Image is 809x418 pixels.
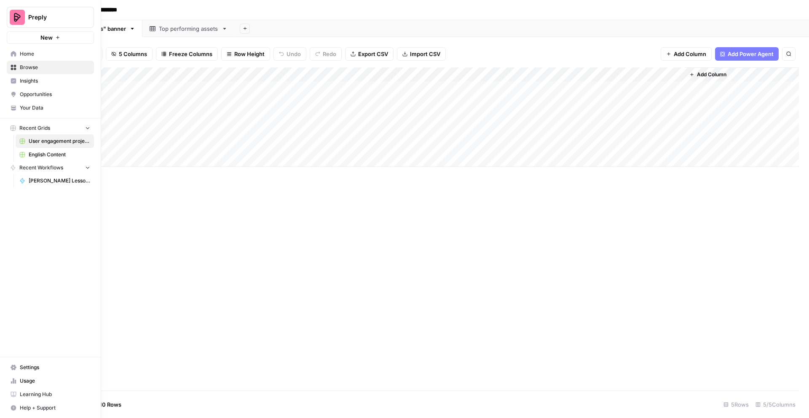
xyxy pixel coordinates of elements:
[674,50,706,58] span: Add Column
[20,364,90,371] span: Settings
[16,134,94,148] a: User engagement projects
[7,88,94,101] a: Opportunities
[16,174,94,188] a: [PERSON_NAME] Lesson Insights Insertion
[720,398,752,411] div: 5 Rows
[7,74,94,88] a: Insights
[7,31,94,44] button: New
[20,91,90,98] span: Opportunities
[20,50,90,58] span: Home
[345,47,394,61] button: Export CSV
[661,47,712,61] button: Add Column
[20,391,90,398] span: Learning Hub
[7,7,94,28] button: Workspace: Preply
[19,124,50,132] span: Recent Grids
[7,161,94,174] button: Recent Workflows
[29,137,90,145] span: User engagement projects
[7,122,94,134] button: Recent Grids
[169,50,212,58] span: Freeze Columns
[715,47,779,61] button: Add Power Agent
[7,361,94,374] a: Settings
[40,33,53,42] span: New
[20,77,90,85] span: Insights
[752,398,799,411] div: 5/5 Columns
[20,377,90,385] span: Usage
[7,101,94,115] a: Your Data
[142,20,235,37] a: Top performing assets
[7,374,94,388] a: Usage
[287,50,301,58] span: Undo
[19,164,63,171] span: Recent Workflows
[29,177,90,185] span: [PERSON_NAME] Lesson Insights Insertion
[234,50,265,58] span: Row Height
[28,13,79,21] span: Preply
[7,61,94,74] a: Browse
[697,71,726,78] span: Add Column
[728,50,774,58] span: Add Power Agent
[410,50,440,58] span: Import CSV
[273,47,306,61] button: Undo
[20,104,90,112] span: Your Data
[88,400,121,409] span: Add 10 Rows
[106,47,153,61] button: 5 Columns
[10,10,25,25] img: Preply Logo
[20,404,90,412] span: Help + Support
[221,47,270,61] button: Row Height
[7,401,94,415] button: Help + Support
[16,148,94,161] a: English Content
[119,50,147,58] span: 5 Columns
[358,50,388,58] span: Export CSV
[29,151,90,158] span: English Content
[20,64,90,71] span: Browse
[397,47,446,61] button: Import CSV
[156,47,218,61] button: Freeze Columns
[159,24,218,33] div: Top performing assets
[310,47,342,61] button: Redo
[7,47,94,61] a: Home
[686,69,730,80] button: Add Column
[323,50,336,58] span: Redo
[7,388,94,401] a: Learning Hub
